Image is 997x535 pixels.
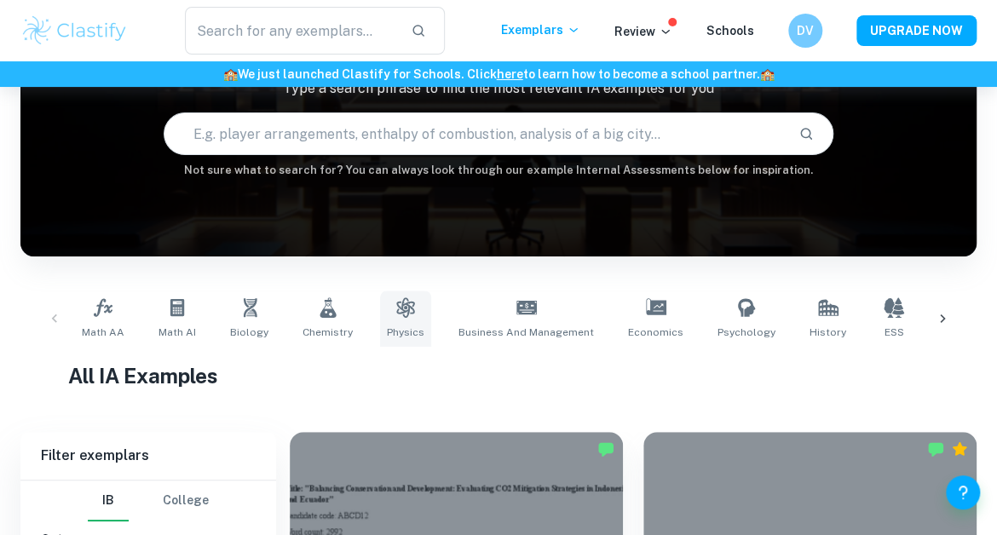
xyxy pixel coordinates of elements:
[951,440,968,457] div: Premium
[82,325,124,340] span: Math AA
[185,7,398,55] input: Search for any exemplars...
[20,14,129,48] img: Clastify logo
[792,119,821,148] button: Search
[3,65,994,83] h6: We just launched Clastify for Schools. Click to learn how to become a school partner.
[717,325,775,340] span: Psychology
[20,162,977,179] h6: Not sure what to search for? You can always look through our example Internal Assessments below f...
[796,21,815,40] h6: DV
[223,67,238,81] span: 🏫
[230,325,268,340] span: Biology
[20,432,276,480] h6: Filter exemplars
[458,325,594,340] span: Business and Management
[20,78,977,99] p: Type a search phrase to find the most relevant IA examples for you
[614,22,672,41] p: Review
[88,480,209,521] div: Filter type choice
[946,475,980,509] button: Help and Feedback
[788,14,822,48] button: DV
[706,24,754,37] a: Schools
[501,20,580,39] p: Exemplars
[628,325,683,340] span: Economics
[927,440,944,457] img: Marked
[163,480,209,521] button: College
[387,325,424,340] span: Physics
[68,360,929,391] h1: All IA Examples
[810,325,846,340] span: History
[303,325,353,340] span: Chemistry
[88,480,129,521] button: IB
[497,67,523,81] a: here
[164,110,784,158] input: E.g. player arrangements, enthalpy of combustion, analysis of a big city...
[760,67,775,81] span: 🏫
[597,440,614,457] img: Marked
[885,325,904,340] span: ESS
[158,325,196,340] span: Math AI
[856,15,977,46] button: UPGRADE NOW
